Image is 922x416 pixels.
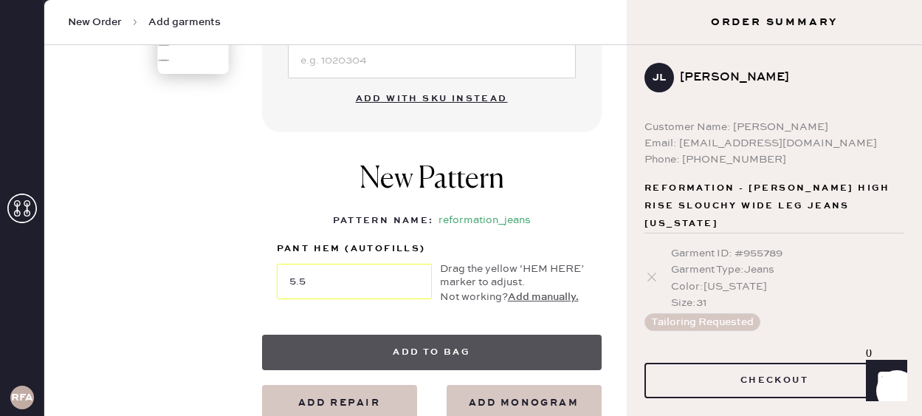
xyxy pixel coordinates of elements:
div: Pattern Name : [333,212,434,230]
div: Email: [EMAIL_ADDRESS][DOMAIN_NAME] [644,135,904,151]
div: Garment Type : Jeans [671,262,904,278]
div: Garment ID : # 955789 [671,245,904,262]
div: Color : [US_STATE] [671,279,904,295]
div: Not working? [440,289,587,305]
button: Add manually. [508,289,579,305]
h3: RFA [11,392,33,403]
input: Move the yellow marker! [277,264,432,299]
div: Size : 31 [671,295,904,311]
div: Drag the yellow ‘HEM HERE’ marker to adjust. [440,262,587,289]
h3: Jl [653,72,666,83]
input: e.g. 1020304 [288,43,576,78]
div: [PERSON_NAME] [680,69,892,86]
span: Reformation - [PERSON_NAME] High Rise Slouchy Wide Leg Jeans [US_STATE] [644,180,904,233]
div: reformation_jeans [438,212,531,230]
div: Customer Name: [PERSON_NAME] [644,119,904,135]
h1: New Pattern [359,162,504,212]
h3: Order Summary [627,15,922,30]
iframe: Front Chat [852,349,915,413]
button: Checkout [644,363,904,398]
span: New Order [68,15,122,30]
button: Add with SKU instead [347,84,517,114]
button: Tailoring Requested [644,313,760,331]
label: pant hem (autofills) [277,240,432,258]
div: Phone: [PHONE_NUMBER] [644,151,904,168]
button: Add to bag [262,335,602,370]
span: Add garments [148,15,221,30]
